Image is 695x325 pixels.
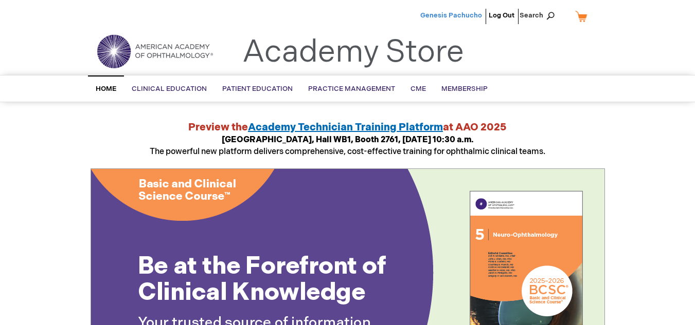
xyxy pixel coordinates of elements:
span: The powerful new platform delivers comprehensive, cost-effective training for ophthalmic clinical... [150,135,545,157]
span: CME [411,85,426,93]
a: Genesis Pachucho [420,11,482,20]
a: Log Out [489,11,514,20]
span: Patient Education [222,85,293,93]
a: Academy Store [242,34,464,71]
strong: Preview the at AAO 2025 [188,121,507,133]
span: Practice Management [308,85,395,93]
span: Membership [441,85,488,93]
span: Clinical Education [132,85,207,93]
a: Academy Technician Training Platform [248,121,443,133]
span: Home [96,85,116,93]
strong: [GEOGRAPHIC_DATA], Hall WB1, Booth 2761, [DATE] 10:30 a.m. [222,135,474,145]
span: Search [520,5,559,26]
